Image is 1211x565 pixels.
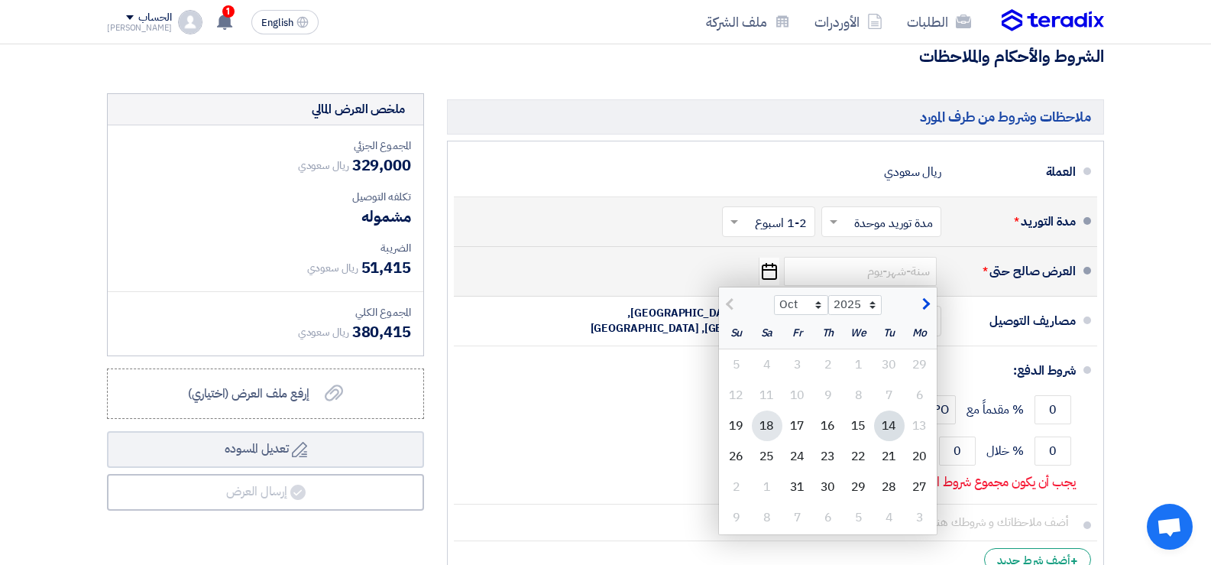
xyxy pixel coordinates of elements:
[905,441,935,472] div: 20
[107,431,424,468] button: تعديل المسوده
[843,318,874,349] div: We
[813,502,843,533] div: 6
[1147,504,1193,550] div: Open chat
[261,18,293,28] span: English
[782,318,813,349] div: Fr
[905,472,935,502] div: 27
[107,45,1104,69] h3: الشروط والأحكام والملاحظات
[782,349,813,380] div: 3
[591,305,813,336] span: [GEOGRAPHIC_DATA], [GEOGRAPHIC_DATA], [GEOGRAPHIC_DATA]
[884,157,941,187] div: ريال سعودي
[905,349,935,380] div: 29
[782,502,813,533] div: 7
[802,4,895,40] a: الأوردرات
[813,411,843,441] div: 16
[954,253,1076,290] div: العرض صالح حتى
[178,10,202,34] img: profile_test.png
[905,380,935,411] div: 6
[782,380,813,411] div: 10
[813,472,843,502] div: 30
[466,508,1076,537] input: أضف ملاحظاتك و شروطك هنا
[352,320,411,343] span: 380,415
[874,441,905,472] div: 21
[120,138,411,154] div: المجموع الجزئي
[905,318,935,349] div: Mo
[721,411,752,441] div: 19
[1002,9,1104,32] img: Teradix logo
[120,240,411,256] div: الضريبة
[188,385,309,403] span: إرفع ملف العرض (اختياري)
[352,154,411,177] span: 329,000
[546,306,813,336] div: الى عنوان شركتكم في
[307,260,358,276] span: ريال سعودي
[874,318,905,349] div: Tu
[813,380,843,411] div: 9
[862,475,1076,490] p: يجب أن يكون مجموع شروط الدفع 100 بالمائة
[120,304,411,320] div: المجموع الكلي
[843,380,874,411] div: 8
[843,472,874,502] div: 29
[843,411,874,441] div: 15
[813,349,843,380] div: 2
[954,154,1076,190] div: العملة
[752,318,782,349] div: Sa
[721,441,752,472] div: 26
[905,502,935,533] div: 3
[721,318,752,349] div: Su
[447,99,1104,134] h5: ملاحظات وشروط من طرف المورد
[905,411,935,441] div: 13
[721,502,752,533] div: 9
[843,441,874,472] div: 22
[752,441,782,472] div: 25
[721,472,752,502] div: 2
[107,474,424,511] button: إرسال العرض
[694,4,802,40] a: ملف الشركة
[1035,395,1071,424] input: payment-term-1
[752,502,782,533] div: 8
[361,205,411,228] span: مشموله
[813,318,843,349] div: Th
[782,441,813,472] div: 24
[251,10,319,34] button: English
[843,349,874,380] div: 1
[752,349,782,380] div: 4
[874,349,905,380] div: 30
[939,437,976,466] input: payment-term-2
[895,4,983,40] a: الطلبات
[784,257,937,286] input: سنة-شهر-يوم
[298,157,349,174] span: ريال سعودي
[986,443,1024,459] span: % خلال
[222,5,235,18] span: 1
[107,24,172,32] div: [PERSON_NAME]
[813,441,843,472] div: 23
[782,472,813,502] div: 31
[312,100,405,119] div: ملخص العرض المالي
[874,502,905,533] div: 4
[752,472,782,502] div: 1
[298,324,349,340] span: ريال سعودي
[721,349,752,380] div: 5
[954,203,1076,240] div: مدة التوريد
[752,380,782,411] div: 11
[782,411,813,441] div: 17
[874,411,905,441] div: 14
[954,303,1076,339] div: مصاريف التوصيل
[967,402,1024,417] span: % مقدماً مع
[874,380,905,411] div: 7
[120,189,411,205] div: تكلفه التوصيل
[138,11,171,24] div: الحساب
[478,352,1076,389] div: شروط الدفع:
[721,380,752,411] div: 12
[752,411,782,441] div: 18
[843,502,874,533] div: 5
[874,472,905,502] div: 28
[1035,437,1071,466] input: payment-term-2
[361,256,411,279] span: 51,415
